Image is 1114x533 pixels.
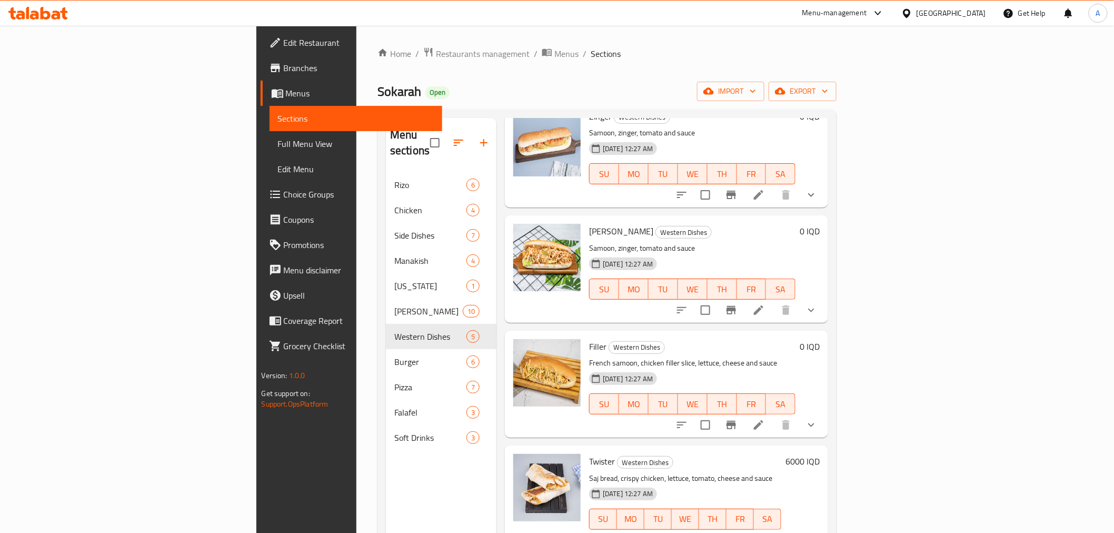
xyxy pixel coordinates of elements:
a: Edit Menu [270,156,442,182]
span: Get support on: [262,387,310,400]
button: show more [799,298,824,323]
h6: 6000 IQD [785,454,820,469]
span: 4 [467,205,479,215]
button: Branch-specific-item [719,182,744,208]
div: Western Dishes5 [386,324,496,349]
img: Filler [513,339,581,407]
a: Edit menu item [752,419,765,431]
span: SU [594,166,615,182]
div: items [466,204,480,216]
span: Edit Menu [278,163,434,175]
div: [US_STATE]1 [386,273,496,299]
div: Soft Drinks [394,431,466,444]
span: TU [653,397,674,412]
span: Western Dishes [609,341,664,353]
a: Upsell [261,283,442,308]
div: Western Dishes [617,456,673,469]
button: TU [649,163,678,184]
div: items [466,330,480,343]
button: TH [708,279,737,300]
div: [GEOGRAPHIC_DATA] [917,7,986,19]
span: [DATE] 12:27 AM [599,144,657,154]
span: Menus [554,47,579,60]
span: TH [712,166,733,182]
span: [DATE] 12:27 AM [599,259,657,269]
span: WE [682,166,703,182]
button: FR [737,163,767,184]
button: delete [773,298,799,323]
a: Edit Restaurant [261,30,442,55]
span: Side Dishes [394,229,466,242]
div: Menu-management [802,7,867,19]
span: SA [770,397,791,412]
span: 3 [467,433,479,443]
span: TH [712,282,733,297]
span: Upsell [284,289,434,302]
span: Chicken [394,204,466,216]
button: TU [649,393,678,414]
h6: 0 IQD [800,339,820,354]
button: export [769,82,837,101]
span: Coupons [284,213,434,226]
a: Sections [270,106,442,131]
div: items [463,305,480,318]
span: MO [623,166,644,182]
span: WE [682,282,703,297]
span: 6 [467,357,479,367]
span: TU [653,166,674,182]
p: French samoon, chicken filler slice, lettuce, cheese and sauce [589,357,795,370]
button: TU [649,279,678,300]
button: SU [589,509,617,530]
h6: 0 IQD [800,109,820,124]
a: Full Menu View [270,131,442,156]
p: Samoon, zinger, tomato and sauce [589,126,795,140]
p: Saj bread, crispy chicken, lettuce, tomato, cheese and sauce [589,472,781,485]
span: Branches [284,62,434,74]
div: [PERSON_NAME]10 [386,299,496,324]
span: SA [758,511,777,527]
button: SA [754,509,781,530]
button: FR [727,509,754,530]
a: Edit menu item [752,189,765,201]
span: export [777,85,828,98]
span: Filler [589,339,606,354]
button: WE [672,509,699,530]
span: Western Dishes [618,457,673,469]
li: / [534,47,538,60]
button: TH [708,393,737,414]
span: FR [741,282,762,297]
span: Choice Groups [284,188,434,201]
button: sort-choices [669,298,694,323]
span: Promotions [284,239,434,251]
a: Restaurants management [423,47,530,61]
div: items [466,381,480,393]
button: delete [773,412,799,438]
a: Choice Groups [261,182,442,207]
div: items [466,280,480,292]
div: items [466,229,480,242]
button: TU [644,509,672,530]
button: MO [619,163,649,184]
button: FR [737,393,767,414]
button: MO [619,393,649,414]
svg: Show Choices [805,304,818,317]
span: FR [731,511,750,527]
span: import [705,85,756,98]
span: [PERSON_NAME] [394,305,463,318]
span: Western Dishes [394,330,466,343]
button: sort-choices [669,412,694,438]
div: Rizo [394,179,466,191]
a: Support.OpsPlatform [262,397,329,411]
button: FR [737,279,767,300]
span: 7 [467,231,479,241]
div: items [466,431,480,444]
span: Restaurants management [436,47,530,60]
span: Burger [394,356,466,368]
button: Add section [471,130,496,155]
span: SA [770,166,791,182]
svg: Show Choices [805,189,818,201]
span: Full Menu View [278,137,434,150]
button: SU [589,279,619,300]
